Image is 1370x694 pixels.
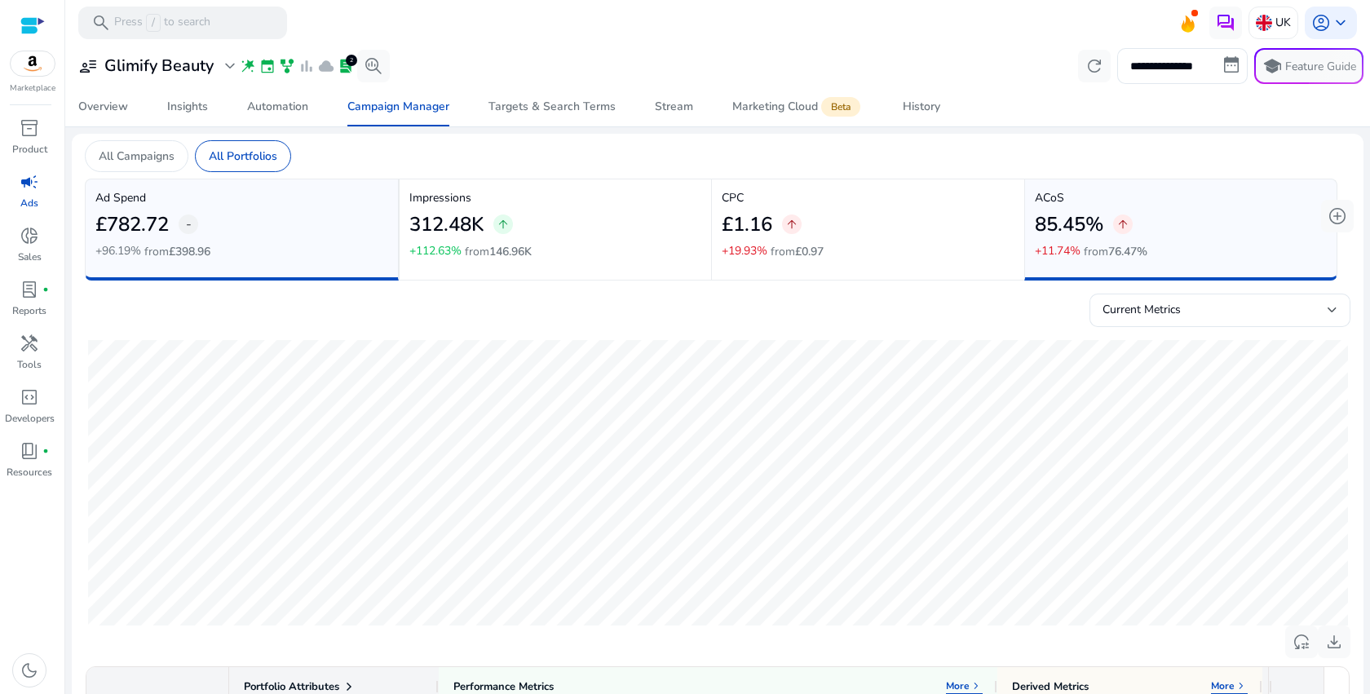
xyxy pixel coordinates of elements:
[1285,625,1318,658] button: reset_settings
[970,679,983,692] span: keyboard_arrow_right
[903,101,940,113] div: History
[347,101,449,113] div: Campaign Manager
[169,244,210,259] span: £398.96
[1324,632,1344,652] span: download
[42,448,49,454] span: fiber_manual_record
[209,148,277,165] p: All Portfolios
[771,243,824,260] p: from
[18,250,42,264] p: Sales
[1254,48,1363,84] button: schoolFeature Guide
[20,118,39,138] span: inventory_2
[95,189,388,206] p: Ad Spend
[95,245,141,257] p: +96.19%
[409,213,484,236] h2: 312.48K
[409,245,462,257] p: +112.63%
[99,148,175,165] p: All Campaigns
[114,14,210,32] p: Press to search
[1103,302,1181,317] span: Current Metrics
[1084,243,1147,260] p: from
[144,243,210,260] p: from
[186,214,192,234] span: -
[795,244,824,259] span: £0.97
[12,303,46,318] p: Reports
[78,101,128,113] div: Overview
[20,172,39,192] span: campaign
[1085,56,1104,76] span: refresh
[167,101,208,113] div: Insights
[7,465,52,480] p: Resources
[1078,50,1111,82] button: refresh
[489,244,532,259] span: 146.96K
[298,58,315,74] span: bar_chart
[279,58,295,74] span: family_history
[104,56,214,76] h3: Glimify Beauty
[95,213,169,236] h2: £782.72
[1318,625,1350,658] button: download
[20,226,39,245] span: donut_small
[78,56,98,76] span: user_attributes
[42,286,49,293] span: fiber_manual_record
[20,280,39,299] span: lab_profile
[240,58,256,74] span: wand_stars
[946,679,970,692] p: More
[244,679,339,694] span: Portfolio Attributes
[11,51,55,76] img: amazon.svg
[488,101,616,113] div: Targets & Search Terms
[1012,679,1089,694] div: Derived Metrics
[5,411,55,426] p: Developers
[20,334,39,353] span: handyman
[1292,632,1311,652] span: reset_settings
[465,243,532,260] p: from
[220,56,240,76] span: expand_more
[497,218,510,231] span: arrow_upward
[1211,679,1235,692] p: More
[1256,15,1272,31] img: uk.svg
[10,82,55,95] p: Marketplace
[1285,59,1356,75] p: Feature Guide
[20,441,39,461] span: book_4
[1035,189,1328,206] p: ACoS
[357,50,390,82] button: search_insights
[1331,13,1350,33] span: keyboard_arrow_down
[338,58,354,74] span: lab_profile
[1035,213,1103,236] h2: 85.45%
[821,97,860,117] span: Beta
[91,13,111,33] span: search
[1235,679,1248,692] span: keyboard_arrow_right
[12,142,47,157] p: Product
[1035,245,1081,257] p: +11.74%
[318,58,334,74] span: cloud
[346,55,357,66] div: 2
[1321,200,1354,232] button: add_circle
[722,245,767,257] p: +19.93%
[20,387,39,407] span: code_blocks
[17,357,42,372] p: Tools
[20,196,38,210] p: Ads
[259,58,276,74] span: event
[1116,218,1129,231] span: arrow_upward
[1311,13,1331,33] span: account_circle
[1328,206,1347,226] span: add_circle
[655,101,693,113] div: Stream
[453,679,554,694] div: Performance Metrics
[785,218,798,231] span: arrow_upward
[732,100,864,113] div: Marketing Cloud
[146,14,161,32] span: /
[1262,56,1282,76] span: school
[1275,8,1291,37] p: UK
[20,661,39,680] span: dark_mode
[364,56,383,76] span: search_insights
[722,189,1014,206] p: CPC
[247,101,308,113] div: Automation
[1108,244,1147,259] span: 76.47%
[722,213,772,236] h2: £1.16
[409,189,702,206] p: Impressions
